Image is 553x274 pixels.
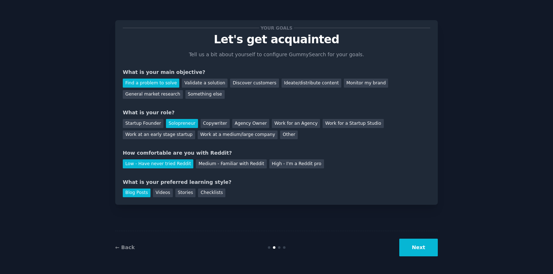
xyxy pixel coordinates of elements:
span: Your goals [259,24,294,32]
div: Monitor my brand [344,79,388,88]
div: Stories [175,189,195,198]
div: Find a problem to solve [123,79,179,88]
button: Next [399,239,438,256]
div: Copywriter [201,119,230,128]
div: Low - Have never tried Reddit [123,159,193,168]
div: Work for a Startup Studio [323,119,383,128]
div: What is your role? [123,109,430,116]
div: Something else [185,90,225,99]
div: Blog Posts [123,189,150,198]
div: Other [280,131,298,140]
p: Tell us a bit about yourself to configure GummySearch for your goals. [186,51,367,58]
div: Startup Founder [123,119,163,128]
div: Solopreneur [166,119,198,128]
div: Validate a solution [182,79,228,88]
div: What is your main objective? [123,68,430,76]
div: General market research [123,90,183,99]
div: Work at an early stage startup [123,131,195,140]
div: Videos [153,189,173,198]
div: Medium - Familiar with Reddit [196,159,266,168]
div: Work at a medium/large company [198,131,278,140]
p: Let's get acquainted [123,33,430,46]
div: High - I'm a Reddit pro [269,159,324,168]
div: Agency Owner [232,119,269,128]
div: Work for an Agency [272,119,320,128]
a: ← Back [115,244,135,250]
div: Discover customers [230,79,279,88]
div: Ideate/distribute content [282,79,341,88]
div: Checklists [198,189,225,198]
div: How comfortable are you with Reddit? [123,149,430,157]
div: What is your preferred learning style? [123,178,430,186]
